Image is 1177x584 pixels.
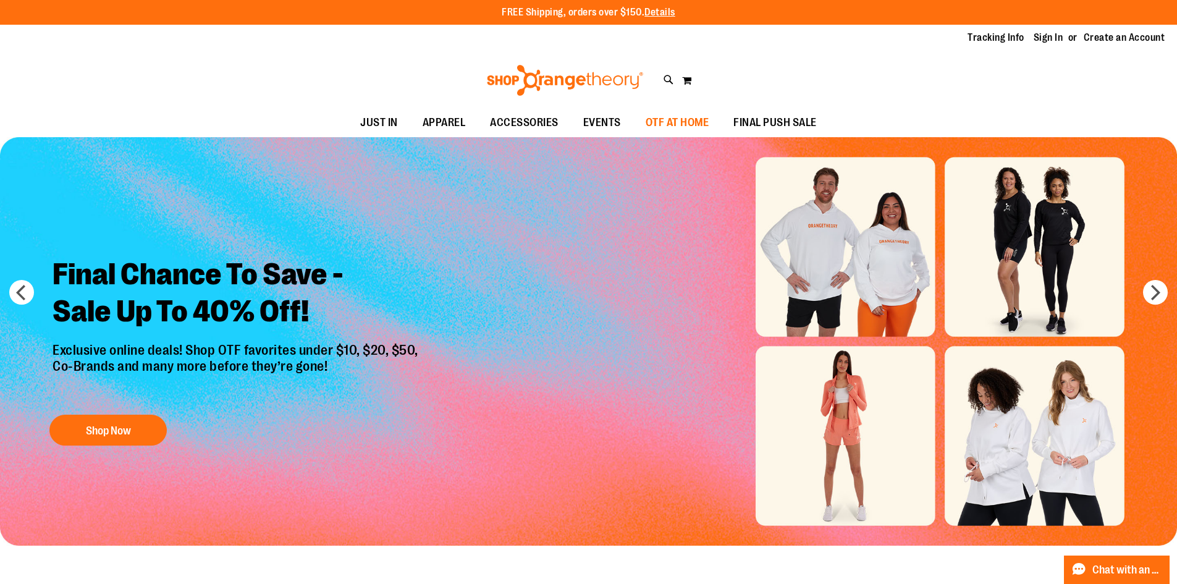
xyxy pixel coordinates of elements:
[360,109,398,137] span: JUST IN
[410,109,478,137] a: APPAREL
[1143,280,1168,305] button: next
[490,109,559,137] span: ACCESSORIES
[1084,31,1165,44] a: Create an Account
[348,109,410,137] a: JUST IN
[49,415,167,446] button: Shop Now
[43,247,431,452] a: Final Chance To Save -Sale Up To 40% Off! Exclusive online deals! Shop OTF favorites under $10, $...
[646,109,709,137] span: OTF AT HOME
[43,342,431,403] p: Exclusive online deals! Shop OTF favorites under $10, $20, $50, Co-Brands and many more before th...
[478,109,571,137] a: ACCESSORIES
[423,109,466,137] span: APPAREL
[1034,31,1063,44] a: Sign In
[968,31,1024,44] a: Tracking Info
[644,7,675,18] a: Details
[633,109,722,137] a: OTF AT HOME
[571,109,633,137] a: EVENTS
[485,65,645,96] img: Shop Orangetheory
[43,247,431,342] h2: Final Chance To Save - Sale Up To 40% Off!
[9,280,34,305] button: prev
[583,109,621,137] span: EVENTS
[721,109,829,137] a: FINAL PUSH SALE
[733,109,817,137] span: FINAL PUSH SALE
[502,6,675,20] p: FREE Shipping, orders over $150.
[1064,556,1170,584] button: Chat with an Expert
[1092,564,1162,576] span: Chat with an Expert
